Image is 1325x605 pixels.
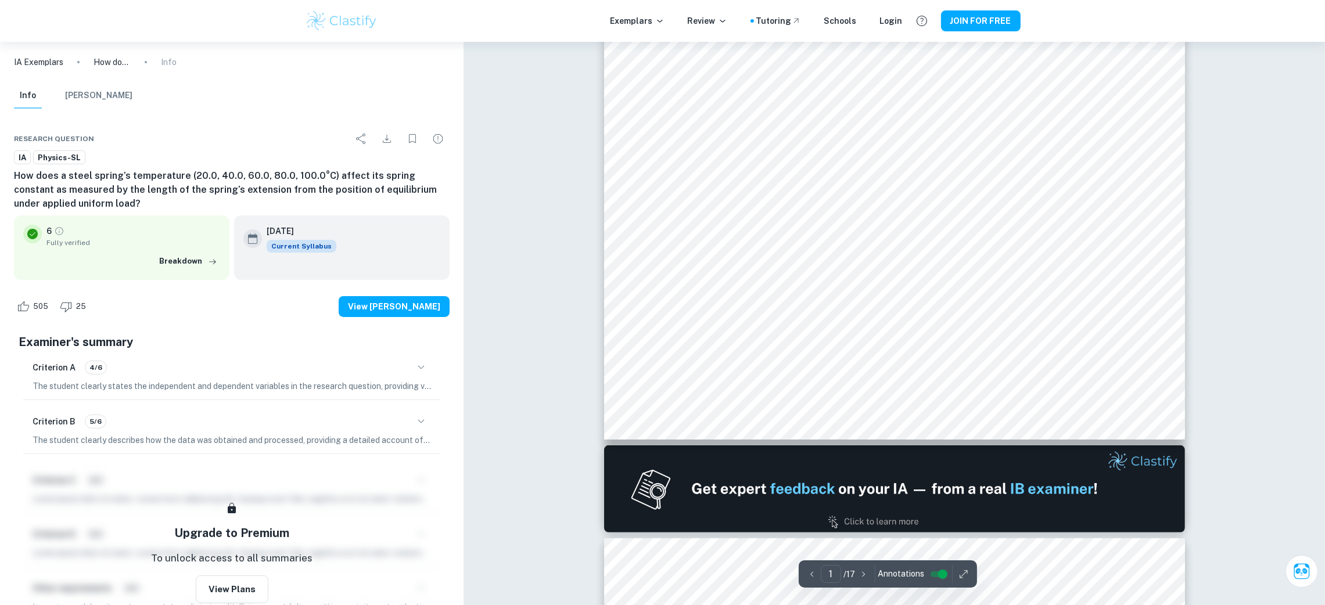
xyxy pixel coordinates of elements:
p: Review [688,15,727,27]
button: Info [14,83,42,109]
p: The student clearly states the independent and dependent variables in the research question, prov... [33,380,431,392]
span: 4/6 [85,362,106,373]
p: Info [161,56,177,69]
span: IA [15,152,30,164]
button: View [PERSON_NAME] [339,296,450,317]
p: Exemplars [611,15,665,27]
a: Physics-SL [33,150,85,165]
span: Physics-SL [34,152,85,164]
a: Login [880,15,903,27]
a: Grade fully verified [54,226,64,236]
p: The student clearly describes how the data was obtained and processed, providing a detailed accou... [33,434,431,446]
div: Bookmark [401,127,424,150]
span: Fully verified [46,237,220,248]
a: IA Exemplars [14,56,63,69]
div: Like [14,297,55,316]
p: / 17 [843,568,855,581]
button: Ask Clai [1285,555,1318,588]
button: Breakdown [156,253,220,270]
span: 25 [70,301,92,312]
span: Current Syllabus [267,240,336,253]
h5: Examiner's summary [19,333,445,351]
a: Tutoring [756,15,801,27]
button: JOIN FOR FREE [941,10,1021,31]
h5: Upgrade to Premium [174,524,289,542]
div: Dislike [57,297,92,316]
img: Clastify logo [305,9,379,33]
button: Help and Feedback [912,11,932,31]
button: View Plans [196,575,268,603]
a: IA [14,150,31,165]
h6: Criterion A [33,361,76,374]
p: How does a steel spring’s temperature (20.0, 40.0, 60.0, 80.0, 100.0°C) affect its spring constan... [94,56,131,69]
span: Research question [14,134,94,144]
h6: Criterion B [33,415,76,428]
div: This exemplar is based on the current syllabus. Feel free to refer to it for inspiration/ideas wh... [267,240,336,253]
p: 6 [46,225,52,237]
a: Schools [824,15,857,27]
div: Share [350,127,373,150]
p: To unlock access to all summaries [151,551,313,566]
h6: [DATE] [267,225,327,237]
div: Report issue [426,127,450,150]
span: Annotations [878,568,924,580]
h6: How does a steel spring’s temperature (20.0, 40.0, 60.0, 80.0, 100.0°C) affect its spring constan... [14,169,450,211]
span: 5/6 [85,416,106,427]
button: [PERSON_NAME] [65,83,132,109]
div: Download [375,127,398,150]
span: 505 [27,301,55,312]
img: Ad [604,445,1185,532]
